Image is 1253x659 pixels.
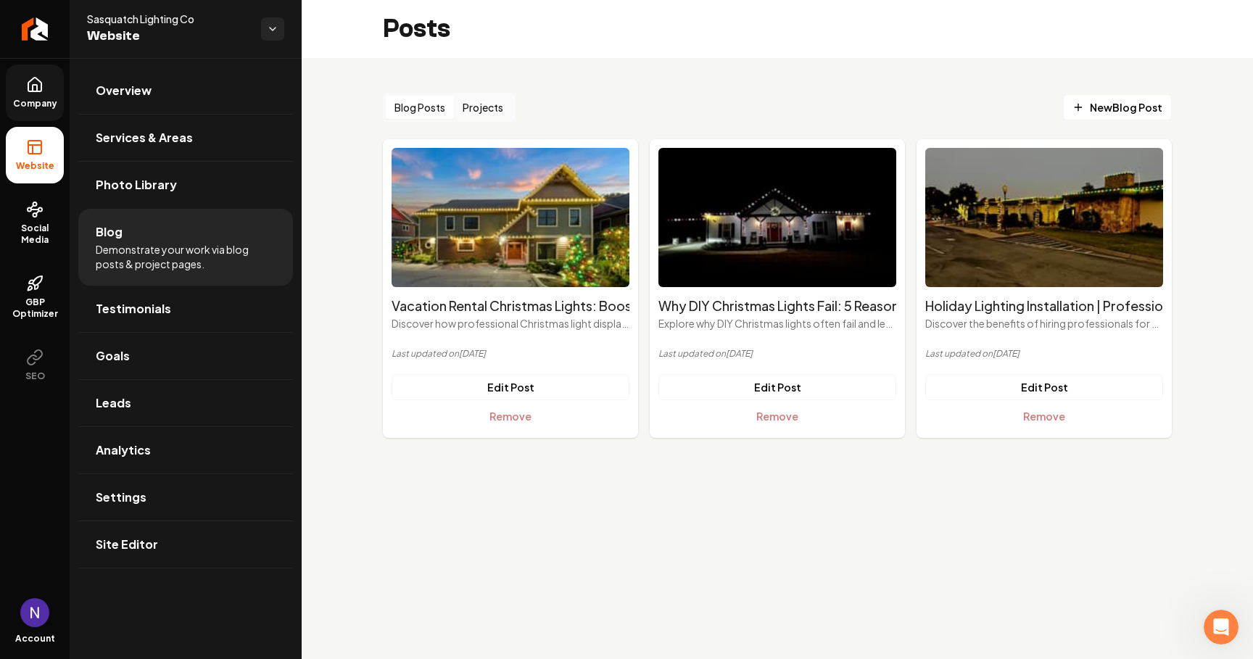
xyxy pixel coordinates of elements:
[23,277,226,305] div: Our usual reply time 🕒
[12,204,278,326] div: Fin says…
[392,148,629,287] img: Vacation Rental Christmas Lights: Boost Holiday Bookings with Professional Displays's featured image
[925,148,1163,287] img: Holiday Lighting Installation | Professional Christmas Light Service Near You's featured image
[41,8,65,31] img: Profile image for David
[227,6,255,33] button: Home
[36,291,104,303] b: A few hours
[6,189,64,257] a: Social Media
[96,442,151,459] span: Analytics
[20,598,49,627] button: Open user button
[96,223,123,241] span: Blog
[925,348,1163,360] p: Last updated on [DATE]
[454,96,512,119] button: Projects
[96,347,130,365] span: Goals
[925,374,1163,400] a: Edit Post
[12,118,278,204] div: user says…
[658,316,896,331] p: Explore why DIY Christmas lights often fail and learn the top 5 reasons to hire professional inst...
[69,475,80,486] button: Upload attachment
[925,403,1163,429] button: Remove
[96,176,177,194] span: Photo Library
[96,300,171,318] span: Testimonials
[12,359,278,477] div: David says…
[96,129,193,146] span: Services & Areas
[87,26,249,46] span: Website
[96,82,152,99] span: Overview
[12,99,278,118] div: [DATE]
[70,7,165,18] h1: [PERSON_NAME]
[7,98,63,109] span: Company
[383,14,450,43] h2: Posts
[12,326,278,359] div: David says…
[78,286,293,332] a: Testimonials
[658,403,896,429] button: Remove
[22,475,34,486] button: Emoji picker
[658,148,896,287] img: Why DIY Christmas Lights Fail: 5 Reasons to Hire Professional Holiday Light Installers's featured...
[70,18,141,33] p: Active 18h ago
[96,394,131,412] span: Leads
[44,328,266,341] div: <b>[PERSON_NAME]</b> joined the conversation
[46,475,57,486] button: Gif picker
[6,223,64,246] span: Social Media
[78,162,293,208] a: Photo Library
[78,521,293,568] a: Site Editor
[658,348,896,360] p: Last updated on [DATE]
[22,17,49,41] img: Rebolt Logo
[6,337,64,394] button: SEO
[78,67,293,114] a: Overview
[6,263,64,331] a: GBP Optimizer
[78,333,293,379] a: Goals
[6,297,64,320] span: GBP Optimizer
[78,380,293,426] a: Leads
[255,6,281,32] div: Close
[64,127,267,183] div: Just connected the GMB. It's telling me to add services but the type field is disabled and there ...
[96,536,158,553] span: Site Editor
[20,370,51,382] span: SEO
[23,368,226,467] div: Hey [PERSON_NAME]! [PERSON_NAME] here—hope you've been well! 👋 It looks like that might be a bug ...
[78,427,293,473] a: Analytics
[925,296,1163,316] h2: Holiday Lighting Installation | Professional Christmas Light Service Near You
[249,469,272,492] button: Send a message…
[15,633,55,645] span: Account
[25,328,39,342] img: Profile image for David
[392,348,629,360] p: Last updated on [DATE]
[23,242,138,268] b: [EMAIL_ADDRESS][DOMAIN_NAME]
[9,6,37,33] button: go back
[23,212,226,269] div: You’ll get replies here and in your email: ✉️
[78,474,293,521] a: Settings
[12,204,238,314] div: You’ll get replies here and in your email:✉️[EMAIL_ADDRESS][DOMAIN_NAME]Our usual reply time🕒A fe...
[52,118,278,192] div: Just connected the GMB. It's telling me to add services but the type field is disabled and there ...
[20,598,49,627] img: Nick Richards
[6,65,64,121] a: Company
[1063,94,1172,120] a: NewBlog Post
[392,296,629,316] h2: Vacation Rental Christmas Lights: Boost Holiday Bookings with Professional Displays
[392,403,629,429] button: Remove
[658,374,896,400] a: Edit Post
[10,160,60,172] span: Website
[12,359,238,476] div: Hey [PERSON_NAME]! [PERSON_NAME] here—hope you've been well! 👋It looks like that might be a bug o...
[1072,100,1162,115] span: New Blog Post
[1204,610,1238,645] iframe: Intercom live chat
[78,115,293,161] a: Services & Areas
[386,96,454,119] button: Blog Posts
[96,242,276,271] span: Demonstrate your work via blog posts & project pages.
[658,296,896,316] h2: Why DIY Christmas Lights Fail: 5 Reasons to Hire Professional Holiday Light Installers
[925,316,1163,331] p: Discover the benefits of hiring professionals for holiday lighting installation. Enjoy safe, stun...
[392,374,629,400] a: Edit Post
[12,444,278,469] textarea: Message…
[96,489,146,506] span: Settings
[392,316,629,331] p: Discover how professional Christmas light displays can boost your vacation rental bookings during...
[87,12,249,26] span: Sasquatch Lighting Co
